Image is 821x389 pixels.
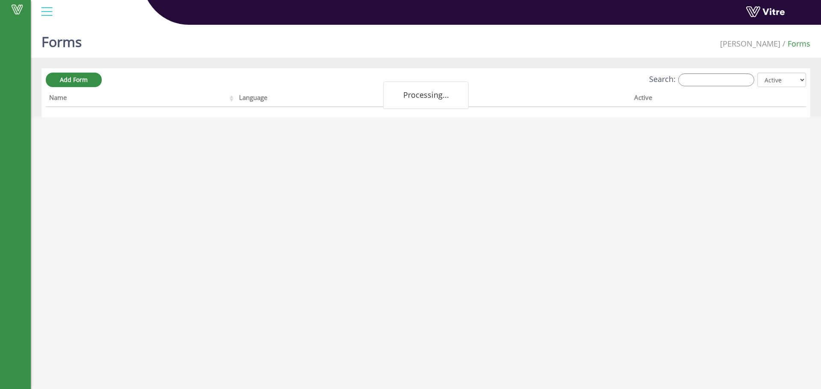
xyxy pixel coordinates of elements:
input: Search: [678,73,754,86]
span: Add Form [60,76,88,84]
a: Add Form [46,73,102,87]
th: Name [46,91,236,107]
th: Language [236,91,434,107]
label: Search: [649,73,754,86]
span: 379 [720,38,780,49]
h1: Forms [41,21,82,58]
div: Processing... [383,82,469,109]
th: Company [434,91,631,107]
li: Forms [780,38,810,50]
th: Active [631,91,768,107]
